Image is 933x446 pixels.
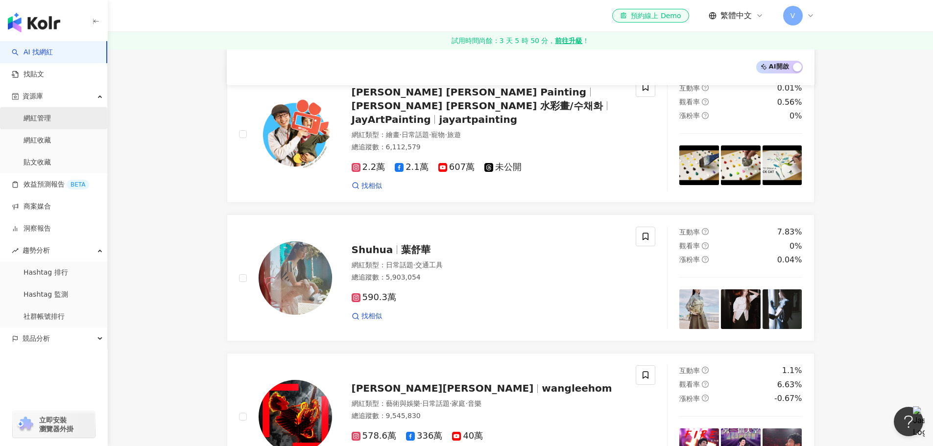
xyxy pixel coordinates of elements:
[352,244,393,256] span: Shuhua
[702,98,709,105] span: question-circle
[702,112,709,119] span: question-circle
[352,114,431,125] span: JayArtPainting
[12,224,51,234] a: 洞察報告
[777,255,802,265] div: 0.04%
[16,417,35,432] img: chrome extension
[612,9,689,23] a: 預約線上 Demo
[39,416,73,433] span: 立即安裝 瀏覽器外掛
[259,241,332,315] img: KOL Avatar
[679,395,700,402] span: 漲粉率
[24,290,68,300] a: Hashtag 監測
[555,36,582,46] strong: 前往升級
[438,162,475,172] span: 607萬
[431,131,445,139] span: 寵物
[401,244,431,256] span: 葉舒華
[777,379,802,390] div: 6.63%
[445,131,447,139] span: ·
[24,136,51,145] a: 網紅收藏
[452,399,465,407] span: 家庭
[352,100,603,112] span: [PERSON_NAME] [PERSON_NAME] 水彩畫/수채화
[542,382,612,394] span: wangleehom
[702,242,709,249] span: question-circle
[352,260,624,270] div: 網紅類型 ：
[361,311,382,321] span: 找相似
[8,13,60,32] img: logo
[702,228,709,235] span: question-circle
[352,130,624,140] div: 網紅類型 ：
[352,311,382,321] a: 找相似
[413,261,415,269] span: ·
[227,65,814,203] a: KOL Avatar[PERSON_NAME] [PERSON_NAME] Painting[PERSON_NAME] [PERSON_NAME] 水彩畫/수채화JayArtPaintingja...
[386,131,400,139] span: 繪畫
[465,399,467,407] span: ·
[422,399,450,407] span: 日常話題
[352,142,624,152] div: 總追蹤數 ： 6,112,579
[782,365,802,376] div: 1.1%
[679,112,700,119] span: 漲粉率
[12,180,89,189] a: 效益預測報告BETA
[777,227,802,237] div: 7.83%
[24,268,68,278] a: Hashtag 排行
[352,431,397,441] span: 578.6萬
[763,145,802,185] img: post-image
[402,131,429,139] span: 日常話題
[702,256,709,263] span: question-circle
[679,367,700,375] span: 互動率
[721,289,761,329] img: post-image
[447,131,461,139] span: 旅遊
[679,145,719,185] img: post-image
[415,261,443,269] span: 交通工具
[452,431,483,441] span: 40萬
[894,407,923,436] iframe: Help Scout Beacon - Open
[789,111,802,121] div: 0%
[23,239,50,261] span: 趨勢分析
[721,145,761,185] img: post-image
[679,256,700,263] span: 漲粉率
[702,395,709,401] span: question-circle
[12,202,51,211] a: 商案媒合
[227,214,814,341] a: KOL AvatarShuhua葉舒華網紅類型：日常話題·交通工具總追蹤數：5,903,054590.3萬找相似互動率question-circle7.83%觀看率question-circle...
[361,181,382,191] span: 找相似
[24,114,51,123] a: 網紅管理
[352,86,586,98] span: [PERSON_NAME] [PERSON_NAME] Painting
[679,228,700,236] span: 互動率
[386,261,413,269] span: 日常話題
[395,162,429,172] span: 2.1萬
[352,382,534,394] span: [PERSON_NAME][PERSON_NAME]
[259,97,332,171] img: KOL Avatar
[352,411,624,421] div: 總追蹤數 ： 9,545,830
[702,381,709,388] span: question-circle
[352,273,624,282] div: 總追蹤數 ： 5,903,054
[679,98,700,106] span: 觀看率
[352,399,624,409] div: 網紅類型 ：
[406,431,442,441] span: 336萬
[439,114,517,125] span: jayartpainting
[702,84,709,91] span: question-circle
[24,312,65,322] a: 社群帳號排行
[679,380,700,388] span: 觀看率
[352,292,397,303] span: 590.3萬
[12,247,19,254] span: rise
[352,181,382,191] a: 找相似
[400,131,402,139] span: ·
[763,289,802,329] img: post-image
[484,162,522,172] span: 未公開
[620,11,681,21] div: 預約線上 Demo
[679,84,700,92] span: 互動率
[720,10,752,21] span: 繁體中文
[777,97,802,108] div: 0.56%
[702,367,709,374] span: question-circle
[429,131,431,139] span: ·
[468,399,481,407] span: 音樂
[777,83,802,94] div: 0.01%
[774,393,802,404] div: -0.67%
[12,70,44,79] a: 找貼文
[790,10,795,21] span: V
[386,399,420,407] span: 藝術與娛樂
[789,241,802,252] div: 0%
[352,162,385,172] span: 2.2萬
[23,85,43,107] span: 資源庫
[24,158,51,167] a: 貼文收藏
[420,399,422,407] span: ·
[23,328,50,350] span: 競品分析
